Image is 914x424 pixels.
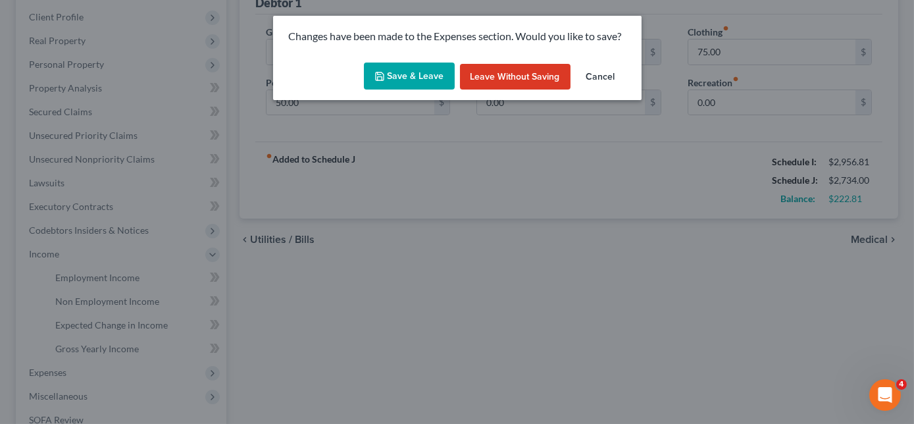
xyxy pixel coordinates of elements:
button: Save & Leave [364,63,455,90]
button: Leave without Saving [460,64,571,90]
span: 4 [896,379,907,390]
p: Changes have been made to the Expenses section. Would you like to save? [289,29,626,44]
iframe: Intercom live chat [869,379,901,411]
button: Cancel [576,64,626,90]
